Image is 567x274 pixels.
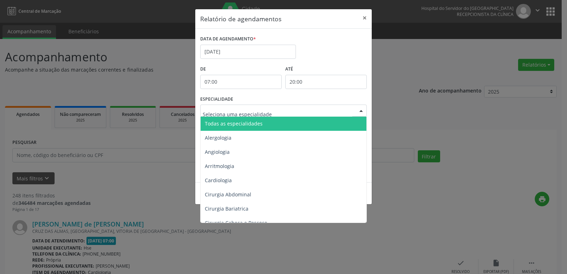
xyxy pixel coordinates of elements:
[285,64,367,75] label: ATÉ
[205,163,234,169] span: Arritmologia
[205,120,263,127] span: Todas as especialidades
[203,107,352,121] input: Seleciona uma especialidade
[200,75,282,89] input: Selecione o horário inicial
[205,177,232,184] span: Cardiologia
[205,219,267,226] span: Cirurgia Cabeça e Pescoço
[205,191,251,198] span: Cirurgia Abdominal
[205,134,231,141] span: Alergologia
[205,149,230,155] span: Angiologia
[200,64,282,75] label: De
[200,14,281,23] h5: Relatório de agendamentos
[285,75,367,89] input: Selecione o horário final
[200,45,296,59] input: Selecione uma data ou intervalo
[200,94,233,105] label: ESPECIALIDADE
[358,9,372,27] button: Close
[200,34,256,45] label: DATA DE AGENDAMENTO
[205,205,248,212] span: Cirurgia Bariatrica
